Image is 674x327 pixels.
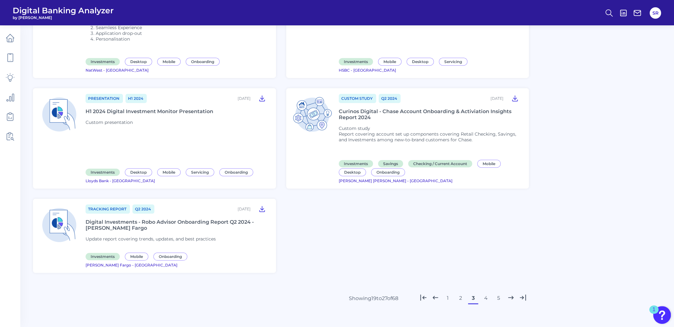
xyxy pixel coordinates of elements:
a: Presentation [86,94,123,103]
button: 4 [481,293,491,303]
a: Onboarding [186,58,222,64]
span: Mobile [477,160,501,168]
span: by [PERSON_NAME] [13,15,114,20]
span: [PERSON_NAME] Fargo - [GEOGRAPHIC_DATA] [86,263,177,267]
img: Investments [38,204,80,246]
li: Personalisation [96,36,227,42]
div: H1 2024 Digital Investment Monitor Presentation [86,108,213,114]
span: Investments [86,253,120,260]
a: Tracking Report [86,204,130,214]
a: Investments [86,253,122,259]
a: NatWest - [GEOGRAPHIC_DATA] [86,67,149,73]
div: 1 [652,310,655,318]
a: Mobile [157,58,183,64]
button: Curinos Digital - Chase Account Onboarding & Activiation Insights Report 2024 [509,93,521,103]
span: Savings [378,160,403,167]
a: Onboarding [153,253,190,259]
a: Desktop [339,169,369,175]
span: Digital Banking Analyzer [13,6,114,15]
div: Digital Investments - Robo Advisor Onboarding Report Q2 2024 - [PERSON_NAME] Fargo [86,219,268,231]
span: Servicing [439,58,467,66]
a: Savings [378,160,406,166]
span: Custom study [339,125,370,131]
span: Onboarding [371,168,405,176]
a: Q2 2024 [132,204,154,214]
span: Onboarding [186,58,220,66]
a: Desktop [407,58,436,64]
li: Seamless Experience [96,25,227,30]
span: NatWest - [GEOGRAPHIC_DATA] [86,68,149,73]
a: [PERSON_NAME] Fargo - [GEOGRAPHIC_DATA] [86,262,177,268]
a: Onboarding [371,169,408,175]
span: Onboarding [219,168,253,176]
span: Servicing [186,168,214,176]
span: Lloyds Bank - [GEOGRAPHIC_DATA] [86,178,155,183]
span: Update report covering trends, updates, and best practices [86,236,216,242]
span: Desktop [125,58,152,66]
a: Mobile [157,169,183,175]
span: Investments [339,58,373,65]
button: 2 [455,293,465,303]
a: Mobile [125,253,151,259]
a: Investments [339,58,376,64]
button: SR [650,7,661,19]
a: Lloyds Bank - [GEOGRAPHIC_DATA] [86,177,155,183]
span: Investments [86,169,120,176]
a: Servicing [186,169,217,175]
div: [DATE] [238,207,251,211]
a: [PERSON_NAME] [PERSON_NAME] - [GEOGRAPHIC_DATA] [339,177,453,183]
a: Mobile [378,58,404,64]
a: Servicing [439,58,470,64]
span: Onboarding [153,253,187,260]
span: Checking / Current Account [408,160,472,167]
span: Mobile [157,58,181,66]
span: Desktop [125,168,152,176]
a: HSBC - [GEOGRAPHIC_DATA] [339,67,396,73]
div: Curinos Digital - Chase Account Onboarding & Activiation Insights Report 2024 [339,108,522,120]
div: Showing 19 to 27 of 68 [349,295,398,301]
div: [DATE] [491,96,504,101]
a: Investments [86,169,122,175]
img: Investments [38,93,80,136]
button: Open Resource Center, 1 new notification [653,306,671,324]
span: Custom presentation [86,119,133,125]
a: Onboarding [219,169,256,175]
button: H1 2024 Digital Investment Monitor Presentation [256,93,268,103]
span: Desktop [339,168,366,176]
button: 1 [443,293,453,303]
span: Mobile [378,58,401,66]
span: Investments [339,160,373,167]
div: [DATE] [238,96,251,101]
span: Desktop [407,58,434,66]
button: Digital Investments - Robo Advisor Onboarding Report Q2 2024 - Wells Fargo [256,204,268,214]
li: Application drop-out [96,30,227,36]
a: Custom Study [339,94,376,103]
a: Desktop [125,169,155,175]
a: Mobile [477,160,503,166]
button: 3 [468,293,478,303]
span: Mobile [125,253,148,260]
a: Desktop [125,58,155,64]
button: 5 [493,293,504,303]
img: Investments [291,93,334,136]
p: Report covering account set up components covering Retail Checking, Savings, and Investments amon... [339,131,522,143]
a: Q2 2024 [379,94,401,103]
a: H1 2024 [125,94,147,103]
span: HSBC - [GEOGRAPHIC_DATA] [339,68,396,73]
a: Investments [86,58,122,64]
span: Investments [86,58,120,65]
a: Checking / Current Account [408,160,475,166]
span: Mobile [157,168,181,176]
span: [PERSON_NAME] [PERSON_NAME] - [GEOGRAPHIC_DATA] [339,178,453,183]
a: Investments [339,160,376,166]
